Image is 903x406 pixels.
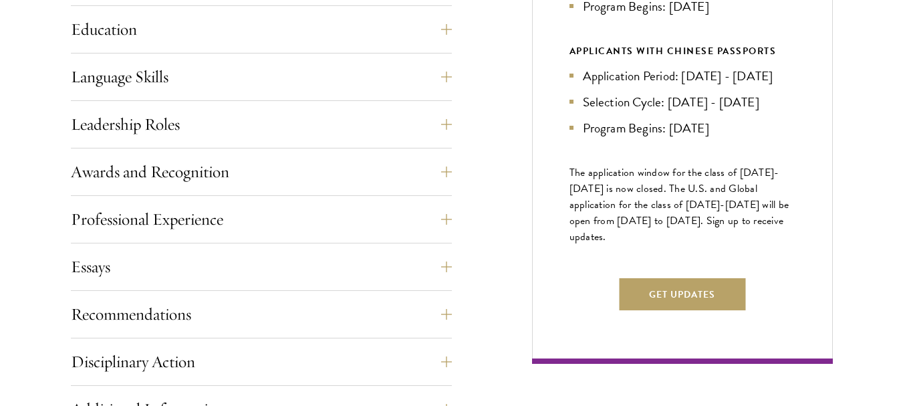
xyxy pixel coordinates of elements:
[569,66,795,86] li: Application Period: [DATE] - [DATE]
[71,298,452,330] button: Recommendations
[71,156,452,188] button: Awards and Recognition
[619,278,745,310] button: Get Updates
[71,13,452,45] button: Education
[71,203,452,235] button: Professional Experience
[71,108,452,140] button: Leadership Roles
[71,61,452,93] button: Language Skills
[569,43,795,60] div: APPLICANTS WITH CHINESE PASSPORTS
[71,346,452,378] button: Disciplinary Action
[71,251,452,283] button: Essays
[569,92,795,112] li: Selection Cycle: [DATE] - [DATE]
[569,118,795,138] li: Program Begins: [DATE]
[569,165,789,245] span: The application window for the class of [DATE]-[DATE] is now closed. The U.S. and Global applicat...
